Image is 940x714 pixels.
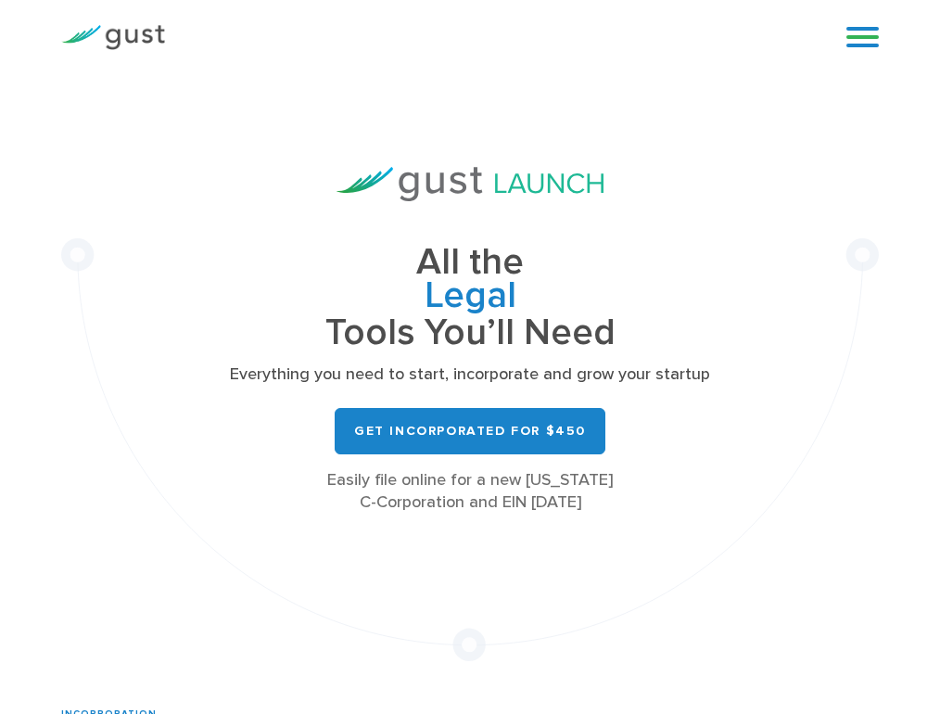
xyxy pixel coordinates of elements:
a: Get Incorporated for $450 [335,408,605,454]
div: Easily file online for a new [US_STATE] C-Corporation and EIN [DATE] [184,469,756,514]
h1: All the Tools You’ll Need [184,246,756,351]
span: Legal [184,279,756,316]
p: Everything you need to start, incorporate and grow your startup [184,363,756,386]
img: Gust Launch Logo [337,167,603,201]
img: Gust Logo [61,25,165,50]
